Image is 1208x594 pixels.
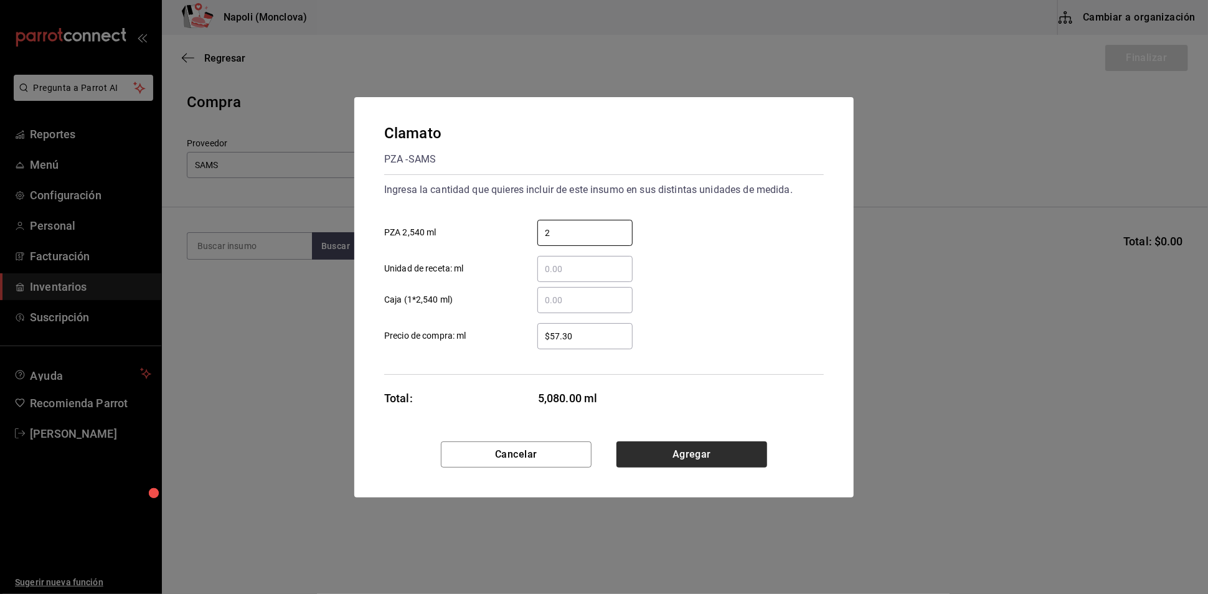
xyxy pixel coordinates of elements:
button: Agregar [616,441,767,468]
input: Caja (1*2,540 ml) [537,293,633,308]
input: PZA 2,540 ml [537,225,633,240]
div: Ingresa la cantidad que quieres incluir de este insumo en sus distintas unidades de medida. [384,180,824,200]
span: PZA 2,540 ml [384,226,436,239]
span: Unidad de receta: ml [384,262,464,275]
button: Cancelar [441,441,592,468]
span: Precio de compra: ml [384,329,466,342]
div: PZA - SAMS [384,149,441,169]
div: Clamato [384,122,441,144]
input: Precio de compra: ml [537,329,633,344]
input: Unidad de receta: ml [537,262,633,276]
div: Total: [384,390,413,407]
span: 5,080.00 ml [538,390,633,407]
span: Caja (1*2,540 ml) [384,293,453,306]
